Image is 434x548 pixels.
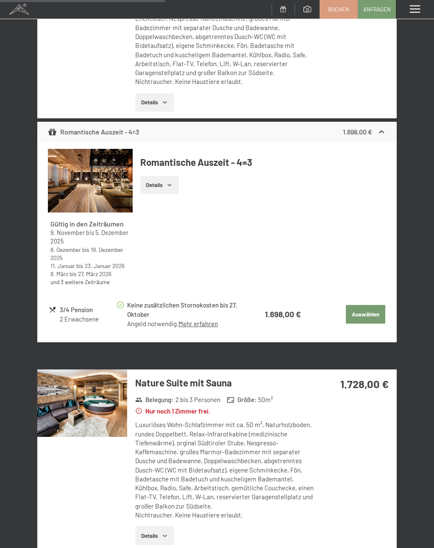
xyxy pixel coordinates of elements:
[78,270,111,277] time: 27.03.2026
[50,262,75,269] time: 11.01.2026
[127,300,250,320] div: Keine zusätzlichen Stornokosten bis 27. Oktober
[60,315,116,324] div: 2 Erwachsene
[135,376,316,389] h3: Nature Suite mit Sauna
[50,246,81,253] time: 08.12.2025
[265,309,301,319] strong: 1.698,00 €
[358,0,395,18] a: Anfragen
[50,278,110,285] a: und 3 weitere Zeiträume
[258,395,273,404] span: 50 m²
[48,127,139,137] div: Romantische Auszeit - 4=3
[127,319,250,328] div: Angeld notwendig.
[178,320,218,327] a: Mehr erfahren
[135,407,211,416] strong: Nur noch 1 Zimmer frei.
[50,270,130,278] div: bis
[50,246,130,262] div: bis
[346,305,385,324] button: Auswählen
[320,0,357,18] a: Buchen
[135,93,174,112] button: Details
[340,377,389,390] strong: 1.728,00 €
[50,229,85,236] time: 09.11.2025
[175,395,220,404] span: 2 bis 3 Personen
[135,395,174,404] strong: Belegung :
[140,176,179,195] button: Details
[50,262,130,270] div: bis
[140,156,386,169] h4: Romantische Auszeit - 4=3
[227,395,256,404] strong: Größe :
[50,270,68,277] time: 08.03.2026
[37,122,397,142] div: Romantische Auszeit - 4=31.698,00 €
[135,420,316,520] div: Luxuriöses Wohn-Schlafzimmer mit ca. 50 m², Naturholzboden, rundes Doppelbett, Relax-Infrarotkabi...
[48,149,132,212] img: mss_renderimg.php
[50,246,123,261] time: 19.12.2025
[50,229,130,246] div: bis
[60,305,116,315] div: 3/4 Pension
[37,369,127,437] img: mss_renderimg.php
[50,220,124,228] strong: Gültig in den Zeiträumen
[328,6,349,13] span: Buchen
[343,128,372,136] strong: 1.698,00 €
[85,262,125,269] time: 23.01.2026
[135,526,174,545] button: Details
[363,6,391,13] span: Anfragen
